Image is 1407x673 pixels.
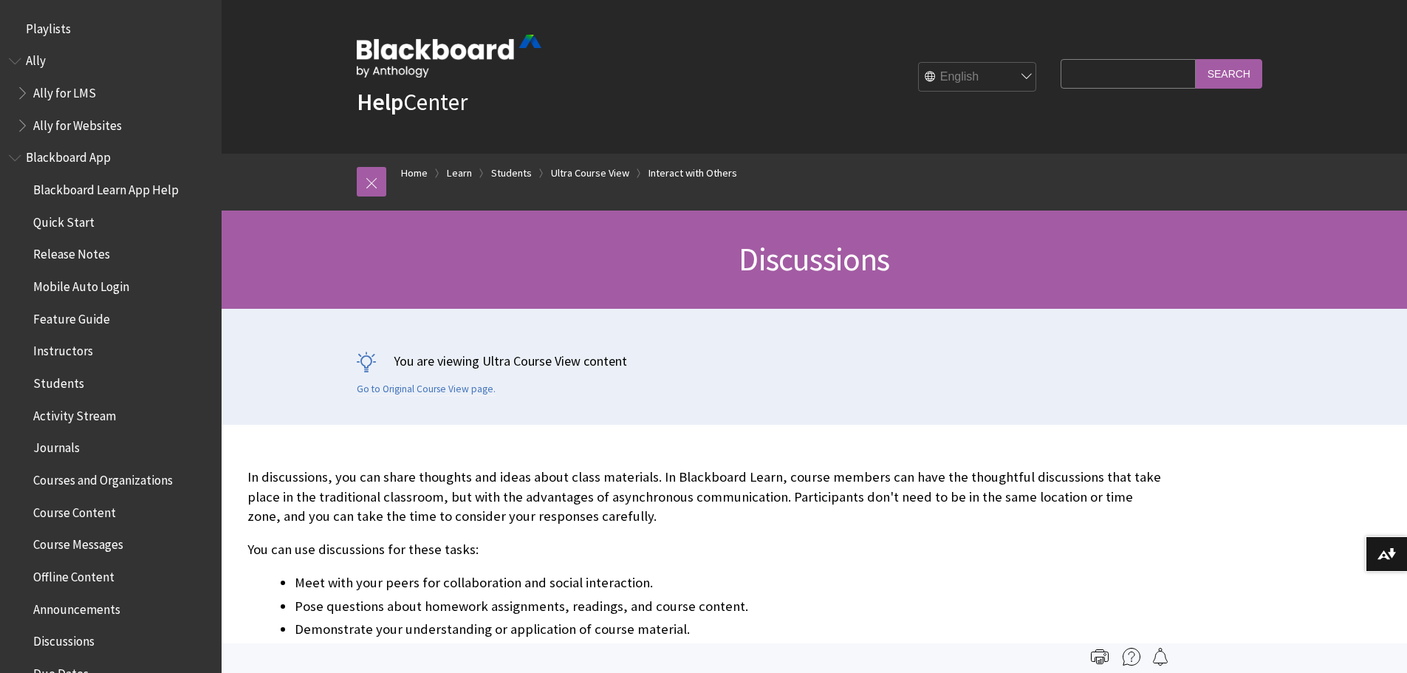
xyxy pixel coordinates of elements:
[33,210,95,230] span: Quick Start
[447,164,472,182] a: Learn
[357,35,541,78] img: Blackboard by Anthology
[1091,648,1109,666] img: Print
[295,573,1163,593] li: Meet with your peers for collaboration and social interaction.
[33,113,122,133] span: Ally for Websites
[491,164,532,182] a: Students
[357,352,1273,370] p: You are viewing Ultra Course View content
[1196,59,1262,88] input: Search
[33,339,93,359] span: Instructors
[33,629,95,649] span: Discussions
[551,164,629,182] a: Ultra Course View
[33,177,179,197] span: Blackboard Learn App Help
[648,164,737,182] a: Interact with Others
[33,564,114,584] span: Offline Content
[739,239,889,279] span: Discussions
[33,597,120,617] span: Announcements
[26,49,46,69] span: Ally
[357,87,403,117] strong: Help
[401,164,428,182] a: Home
[33,436,80,456] span: Journals
[1151,648,1169,666] img: Follow this page
[247,468,1163,526] p: In discussions, you can share thoughts and ideas about class materials. In Blackboard Learn, cour...
[33,403,116,423] span: Activity Stream
[357,383,496,396] a: Go to Original Course View page.
[33,242,110,262] span: Release Notes
[33,533,123,553] span: Course Messages
[26,146,111,165] span: Blackboard App
[9,16,213,41] nav: Book outline for Playlists
[33,500,116,520] span: Course Content
[26,16,71,36] span: Playlists
[33,307,110,327] span: Feature Guide
[295,619,1163,640] li: Demonstrate your understanding or application of course material.
[33,274,129,294] span: Mobile Auto Login
[295,596,1163,617] li: Pose questions about homework assignments, readings, and course content.
[33,468,173,488] span: Courses and Organizations
[919,63,1037,92] select: Site Language Selector
[357,87,468,117] a: HelpCenter
[33,371,84,391] span: Students
[247,540,1163,559] p: You can use discussions for these tasks:
[1123,648,1140,666] img: More help
[33,81,96,100] span: Ally for LMS
[9,49,213,138] nav: Book outline for Anthology Ally Help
